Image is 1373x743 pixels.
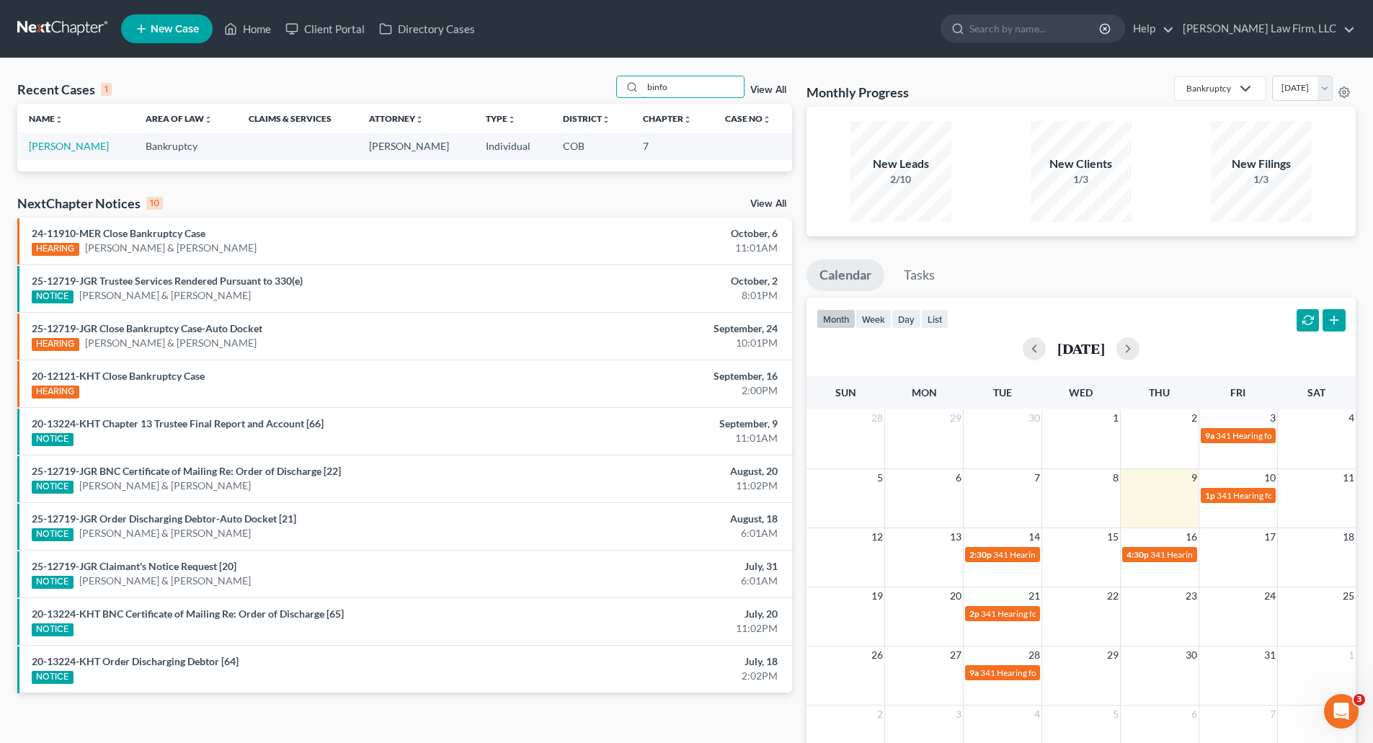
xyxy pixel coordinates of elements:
[1184,646,1199,664] span: 30
[474,133,551,159] td: Individual
[807,84,909,101] h3: Monthly Progress
[1190,409,1199,427] span: 2
[32,528,74,541] div: NOTICE
[1205,490,1215,501] span: 1p
[1354,694,1365,706] span: 3
[32,655,239,667] a: 20-13224-KHT Order Discharging Debtor [64]
[32,512,296,525] a: 25-12719-JGR Order Discharging Debtor-Auto Docket [21]
[32,433,74,446] div: NOTICE
[1027,528,1041,546] span: 14
[1106,646,1120,664] span: 29
[538,274,778,288] div: October, 2
[1027,409,1041,427] span: 30
[32,465,341,477] a: 25-12719-JGR BNC Certificate of Mailing Re: Order of Discharge [22]
[1186,82,1231,94] div: Bankruptcy
[1211,172,1312,187] div: 1/3
[372,16,482,42] a: Directory Cases
[870,409,884,427] span: 28
[1268,706,1277,723] span: 7
[538,574,778,588] div: 6:01AM
[32,576,74,589] div: NOTICE
[1263,587,1277,605] span: 24
[79,288,251,303] a: [PERSON_NAME] & [PERSON_NAME]
[17,81,112,98] div: Recent Cases
[1263,646,1277,664] span: 31
[912,386,937,399] span: Mon
[969,667,979,678] span: 9a
[217,16,278,42] a: Home
[1347,646,1356,664] span: 1
[79,479,251,493] a: [PERSON_NAME] & [PERSON_NAME]
[1150,549,1279,560] span: 341 Hearing for [PERSON_NAME]
[538,417,778,431] div: September, 9
[807,259,884,291] a: Calendar
[948,409,963,427] span: 29
[1341,528,1356,546] span: 18
[538,654,778,669] div: July, 18
[1190,706,1199,723] span: 6
[856,309,892,329] button: week
[993,549,1191,560] span: 341 Hearing for [PERSON_NAME] [PERSON_NAME]
[563,113,610,124] a: Districtunfold_more
[683,115,692,124] i: unfold_more
[631,133,714,159] td: 7
[969,15,1101,42] input: Search by name...
[32,608,344,620] a: 20-13224-KHT BNC Certificate of Mailing Re: Order of Discharge [65]
[146,113,213,124] a: Area of Lawunfold_more
[1217,490,1346,501] span: 341 Hearing for [PERSON_NAME]
[538,336,778,350] div: 10:01PM
[969,608,979,619] span: 2p
[1033,706,1041,723] span: 4
[32,560,236,572] a: 25-12719-JGR Claimant's Notice Request [20]
[1111,409,1120,427] span: 1
[725,113,771,124] a: Case Nounfold_more
[538,479,778,493] div: 11:02PM
[538,559,778,574] div: July, 31
[1216,430,1345,441] span: 341 Hearing for [PERSON_NAME]
[980,667,1109,678] span: 341 Hearing for [PERSON_NAME]
[32,322,262,334] a: 25-12719-JGR Close Bankruptcy Case-Auto Docket
[79,526,251,540] a: [PERSON_NAME] & [PERSON_NAME]
[948,528,963,546] span: 13
[101,83,112,96] div: 1
[507,115,516,124] i: unfold_more
[369,113,424,124] a: Attorneyunfold_more
[921,309,948,329] button: list
[948,587,963,605] span: 20
[146,197,163,210] div: 10
[134,133,236,159] td: Bankruptcy
[993,386,1012,399] span: Tue
[29,140,109,152] a: [PERSON_NAME]
[870,587,884,605] span: 19
[538,321,778,336] div: September, 24
[750,199,786,209] a: View All
[32,671,74,684] div: NOTICE
[32,623,74,636] div: NOTICE
[1205,430,1214,441] span: 9a
[948,646,963,664] span: 27
[55,115,63,124] i: unfold_more
[29,113,63,124] a: Nameunfold_more
[204,115,213,124] i: unfold_more
[32,417,324,430] a: 20-13224-KHT Chapter 13 Trustee Final Report and Account [66]
[981,608,1181,619] span: 341 Hearing for [PERSON_NAME], [PERSON_NAME]
[763,115,771,124] i: unfold_more
[1111,469,1120,486] span: 8
[1341,587,1356,605] span: 25
[969,549,992,560] span: 2:30p
[237,104,357,133] th: Claims & Services
[1347,409,1356,427] span: 4
[85,241,257,255] a: [PERSON_NAME] & [PERSON_NAME]
[538,464,778,479] div: August, 20
[870,646,884,664] span: 26
[278,16,372,42] a: Client Portal
[643,76,744,97] input: Search by name...
[32,386,79,399] div: HEARING
[538,288,778,303] div: 8:01PM
[1027,587,1041,605] span: 21
[538,607,778,621] div: July, 20
[538,226,778,241] div: October, 6
[1126,16,1174,42] a: Help
[1176,16,1355,42] a: [PERSON_NAME] Law Firm, LLC
[538,512,778,526] div: August, 18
